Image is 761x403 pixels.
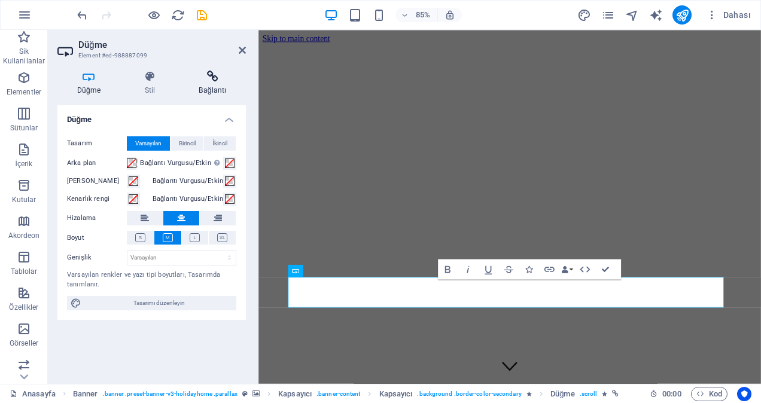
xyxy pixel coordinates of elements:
[73,387,619,401] nav: breadcrumb
[67,192,127,206] label: Kenarlık rengi
[413,8,433,22] h6: 85%
[701,5,756,25] button: Dahası
[12,195,36,204] p: Kutular
[602,390,607,397] i: Element bir animasyon içeriyor
[75,8,89,22] button: undo
[601,8,615,22] i: Sayfalar (Ctrl+Alt+S)
[519,259,538,279] button: Icons
[526,390,532,397] i: Element bir animasyon içeriyor
[67,174,127,188] label: [PERSON_NAME]
[78,39,246,50] h2: Düğme
[9,303,38,312] p: Özellikler
[8,231,40,240] p: Akordeon
[479,259,498,279] button: Underline (Ctrl+U)
[577,8,591,22] button: design
[67,211,127,225] label: Hizalama
[696,387,722,401] span: Kod
[649,8,663,22] i: AI Writer
[5,5,84,15] a: Skip to main content
[67,270,236,290] div: Varsayılan renkler ve yazı tipi boyutları, Tasarımda tanımlanır.
[153,192,223,206] label: Bağlantı Vurgusu/Etkin
[103,387,238,401] span: . banner .preset-banner-v3-holidayhome .parallax
[125,71,179,96] h4: Stil
[458,259,477,279] button: Italic (Ctrl+I)
[140,156,223,170] label: Bağlantı Vurgusu/Etkin
[601,8,615,22] button: pages
[649,8,663,22] button: text_generator
[252,390,260,397] i: Bu element, arka plan içeriyor
[438,259,457,279] button: Bold (Ctrl+B)
[580,387,598,401] span: . scroll
[127,136,170,151] button: Varsayılan
[417,387,521,401] span: . background .border-color-secondary
[147,8,161,22] button: Ön izleme modundan çıkıp düzenlemeye devam etmek için buraya tıklayın
[204,136,236,151] button: İkincil
[7,87,41,97] p: Elementler
[316,387,360,401] span: . banner-content
[595,259,614,279] button: Confirm (Ctrl+⏎)
[577,8,591,22] i: Tasarım (Ctrl+Alt+Y)
[153,174,223,188] label: Bağlantı Vurgusu/Etkin
[171,8,185,22] button: reload
[278,387,312,401] span: Seçmek için tıkla. Düzenlemek için çift tıkla
[671,389,672,398] span: :
[540,259,559,279] button: Link
[650,387,681,401] h6: Oturum süresi
[67,156,127,170] label: Arka plan
[560,259,574,279] button: Data Bindings
[691,387,727,401] button: Kod
[67,136,127,151] label: Tasarım
[625,8,639,22] i: Navigatör
[171,8,185,22] i: Sayfayı yeniden yükleyin
[10,338,38,348] p: Görseller
[195,8,209,22] i: Kaydet (Ctrl+S)
[11,267,38,276] p: Tablolar
[499,259,518,279] button: Strikethrough
[625,8,639,22] button: navigator
[706,9,751,21] span: Dahası
[171,136,204,151] button: Birincil
[194,8,209,22] button: save
[550,387,575,401] span: Seçmek için tıkla. Düzenlemek için çift tıkla
[10,123,38,133] p: Sütunlar
[75,8,89,22] i: Geri al: Bağlantıyı değiştir (Ctrl+Z)
[379,387,413,401] span: Seçmek için tıkla. Düzenlemek için çift tıkla
[675,8,689,22] i: Yayınla
[445,10,455,20] i: Yeniden boyutlandırmada yakınlaştırma düzeyini seçilen cihaza uyacak şekilde otomatik olarak ayarla.
[67,296,236,310] button: Tasarımı düzenleyin
[575,259,594,279] button: HTML
[212,136,227,151] span: İkincil
[10,387,56,401] a: Seçimi iptal etmek için tıkla. Sayfaları açmak için çift tıkla
[395,8,438,22] button: 85%
[179,71,246,96] h4: Bağlantı
[242,390,248,397] i: Bu element, özelleştirilebilir bir ön ayar
[179,136,196,151] span: Birincil
[85,296,233,310] span: Tasarımı düzenleyin
[612,390,619,397] i: Bu element bağlantılı
[73,387,98,401] span: Seçmek için tıkla. Düzenlemek için çift tıkla
[15,159,32,169] p: İçerik
[78,50,222,61] h3: Element #ed-988887099
[737,387,751,401] button: Usercentrics
[57,71,125,96] h4: Düğme
[67,231,127,245] label: Boyut
[67,254,127,261] label: Genişlik
[57,105,246,127] h4: Düğme
[135,136,162,151] span: Varsayılan
[662,387,681,401] span: 00 00
[672,5,692,25] button: publish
